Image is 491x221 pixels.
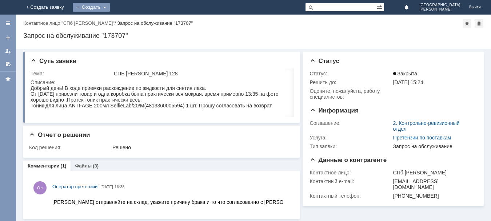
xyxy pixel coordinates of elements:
span: 16:38 [115,185,125,189]
span: Оператор претензий [52,184,97,189]
div: Услуга: [310,135,392,141]
div: Запрос на обслуживание "173707" [117,20,193,26]
div: Контактный телефон: [310,193,392,199]
div: Тема: [31,71,112,76]
div: Статус: [310,71,392,76]
span: Отчет о решении [29,131,90,138]
div: СПб [PERSON_NAME] [393,170,474,175]
div: Решено [112,145,290,150]
div: Oцените, пожалуйста, работу специалистов: [310,88,392,100]
div: (3) [93,163,99,169]
div: Создать [73,3,110,12]
span: [DATE] [100,185,113,189]
div: Код решения: [29,145,111,150]
div: Решить до: [310,79,392,85]
div: Описание: [31,79,291,85]
div: [PHONE_NUMBER] [393,193,474,199]
span: [GEOGRAPHIC_DATA] [419,3,460,7]
div: Контактный e-mail: [310,178,392,184]
span: [DATE] 15:24 [393,79,423,85]
span: Расширенный поиск [377,3,384,10]
span: Статус [310,58,339,64]
div: Сделать домашней страницей [475,19,483,28]
a: 2. Контрольно-ревизионный отдел [393,120,460,132]
a: Комментарии [28,163,60,169]
a: Претензии по поставкам [393,135,451,141]
div: Соглашение: [310,120,392,126]
a: Оператор претензий [52,183,97,190]
a: Создать заявку [2,32,14,44]
div: (1) [61,163,67,169]
span: Информация [310,107,359,114]
a: Файлы [75,163,92,169]
div: Добавить в избранное [463,19,471,28]
div: / [23,20,117,26]
span: [PERSON_NAME] [419,7,460,12]
div: Запрос на обслуживание "173707" [23,32,484,39]
a: Мои заявки [2,45,14,57]
a: Мои согласования [2,58,14,70]
div: СПБ [PERSON_NAME] 128 [114,71,290,76]
span: Данные о контрагенте [310,157,387,163]
div: [EMAIL_ADDRESS][DOMAIN_NAME] [393,178,474,190]
div: Тип заявки: [310,143,392,149]
span: Закрыта [393,71,417,76]
a: Контактное лицо "СПб [PERSON_NAME]" [23,20,115,26]
div: Запрос на обслуживание [393,143,474,149]
div: Контактное лицо: [310,170,392,175]
span: Суть заявки [31,58,76,64]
